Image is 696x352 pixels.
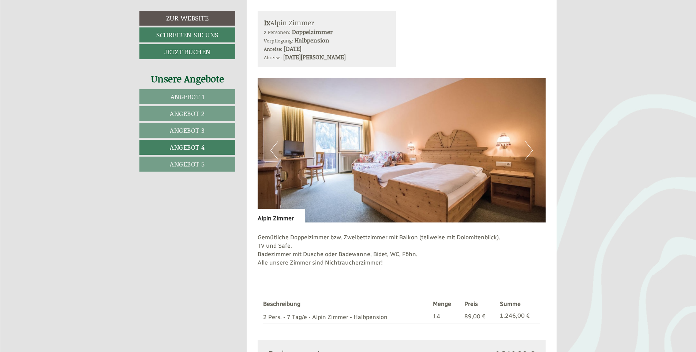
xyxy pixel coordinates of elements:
small: Anreise: [264,45,282,53]
th: Menge [430,299,461,310]
td: 1.246,00 € [497,310,540,323]
div: Alpin Zimmer [264,17,390,28]
img: image [258,78,546,222]
span: Angebot 5 [170,159,205,169]
b: Doppelzimmer [292,27,333,36]
a: Jetzt buchen [139,44,235,59]
small: Abreise: [264,53,282,61]
p: Gemütliche Doppelzimmer bzw. Zweibettzimmer mit Balkon (teilweise mit Dolomitenblick). TV und Saf... [258,233,546,267]
td: 14 [430,310,461,323]
th: Beschreibung [263,299,430,310]
span: Angebot 4 [170,142,205,152]
th: Preis [461,299,497,310]
b: [DATE][PERSON_NAME] [283,53,346,61]
button: Previous [270,141,278,160]
span: Angebot 3 [170,126,205,135]
b: 1x [264,17,270,27]
button: Next [525,141,533,160]
a: Zur Website [139,11,235,26]
span: 89,00 € [464,313,486,320]
span: Angebot 2 [170,109,205,118]
a: Schreiben Sie uns [139,27,235,42]
div: Alpin Zimmer [258,209,305,223]
small: 2 Personen: [264,28,291,36]
span: Angebot 1 [171,92,205,101]
b: Halbpension [295,36,329,44]
div: Unsere Angebote [139,72,235,86]
small: Verpflegung: [264,37,293,44]
td: 2 Pers. - 7 Tag/e - Alpin Zimmer - Halbpension [263,310,430,323]
th: Summe [497,299,540,310]
b: [DATE] [284,44,302,53]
